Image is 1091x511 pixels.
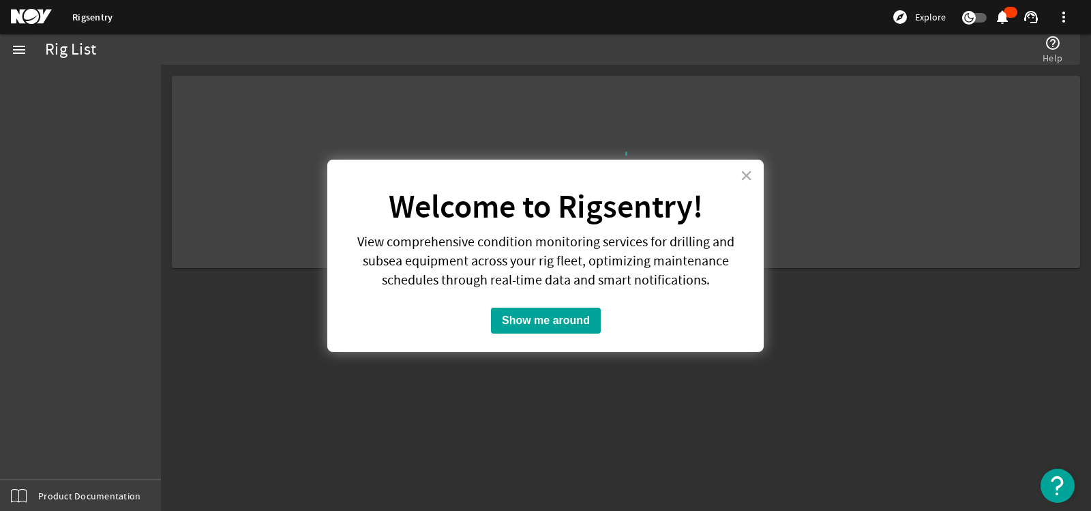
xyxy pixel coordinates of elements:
[892,9,908,25] mat-icon: explore
[1041,469,1075,503] button: Open Resource Center
[38,489,140,503] span: Product Documentation
[11,42,27,58] mat-icon: menu
[915,10,946,24] span: Explore
[45,43,96,57] div: Rig List
[389,186,703,229] strong: Welcome to Rigsentry!
[72,11,113,24] a: Rigsentry
[1023,9,1039,25] mat-icon: support_agent
[1043,51,1062,65] span: Help
[1045,35,1061,51] mat-icon: help_outline
[740,164,753,186] button: Close
[491,308,601,334] button: Show me around
[344,233,747,290] p: View comprehensive condition monitoring services for drilling and subsea equipment across your ri...
[994,9,1011,25] mat-icon: notifications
